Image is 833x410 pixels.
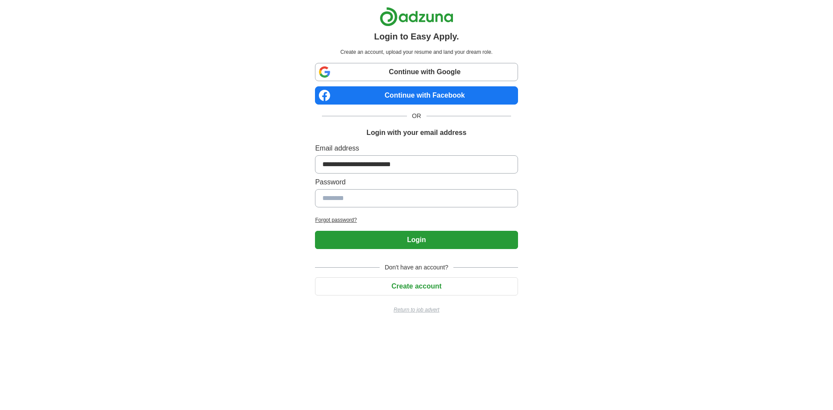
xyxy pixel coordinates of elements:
[315,177,518,187] label: Password
[380,263,454,272] span: Don't have an account?
[315,231,518,249] button: Login
[317,48,516,56] p: Create an account, upload your resume and land your dream role.
[315,306,518,314] a: Return to job advert
[374,30,459,43] h1: Login to Easy Apply.
[315,216,518,224] a: Forgot password?
[315,86,518,105] a: Continue with Facebook
[315,282,518,290] a: Create account
[315,143,518,154] label: Email address
[315,277,518,295] button: Create account
[367,128,466,138] h1: Login with your email address
[380,7,453,26] img: Adzuna logo
[315,63,518,81] a: Continue with Google
[407,112,426,121] span: OR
